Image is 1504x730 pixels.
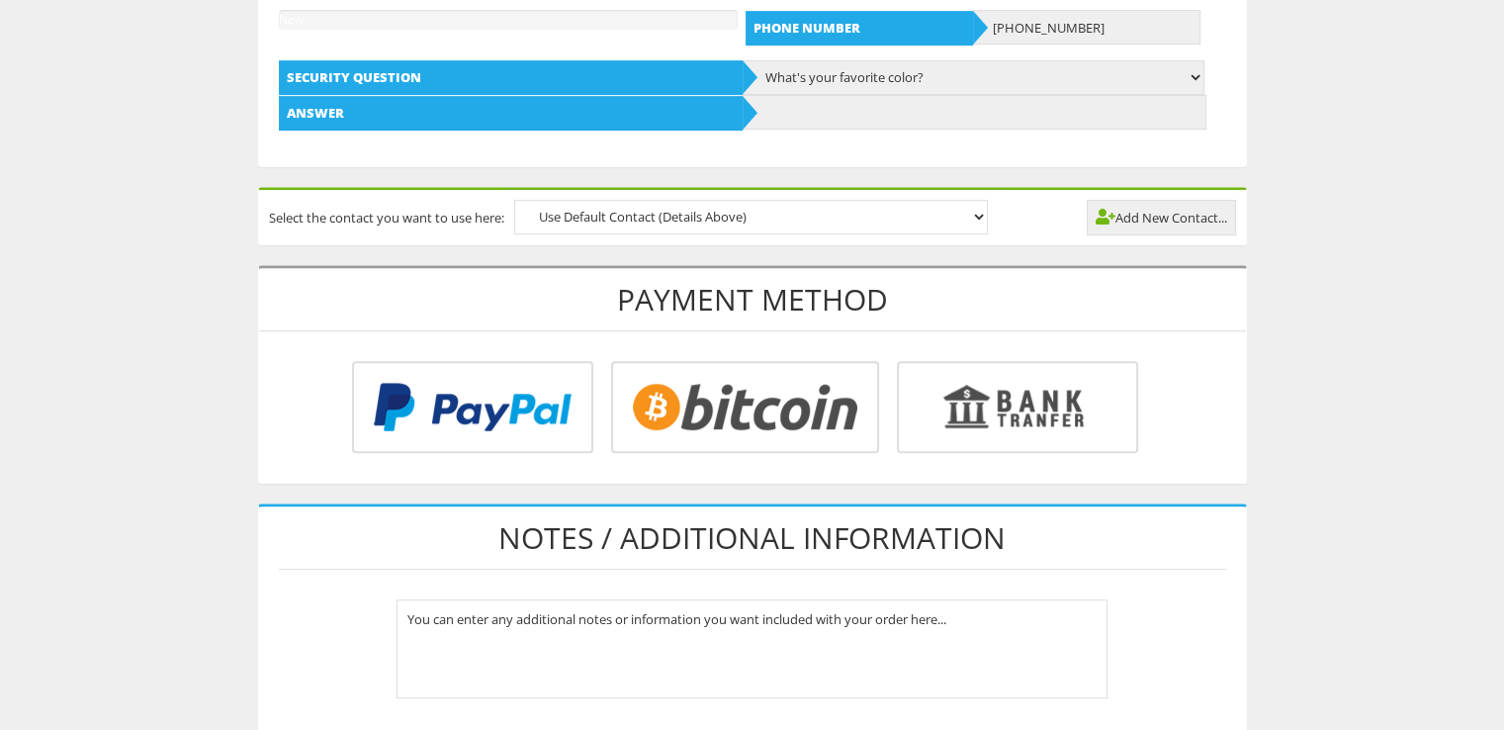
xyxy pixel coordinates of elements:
[1087,200,1236,235] a: Add New Contact...
[352,361,593,453] img: PayPal.png
[279,60,743,95] b: Security question
[259,268,1246,331] h1: Payment Method
[897,361,1138,453] img: Bank%20Transfer.png
[279,11,332,87] span: New Password Rating: 0%
[279,506,1226,570] h1: Notes / Additional Information
[611,361,879,453] img: Bitcoin.png
[746,11,973,46] b: Phone Number
[259,190,1246,244] div: Select the contact you want to use here:
[397,599,1107,698] textarea: You can enter any additional notes or information you want included with your order here...
[279,96,743,131] b: Answer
